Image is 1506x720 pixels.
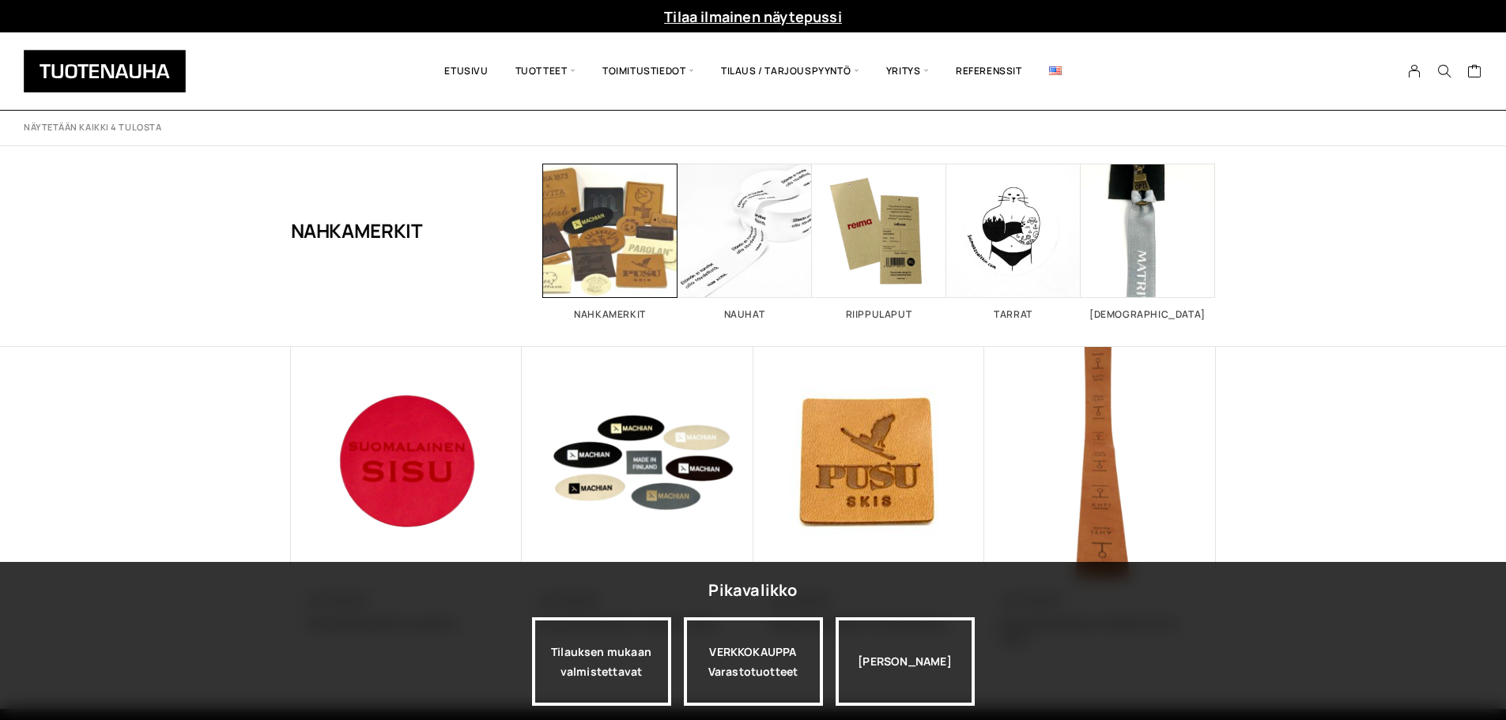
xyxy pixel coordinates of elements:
a: Visit product category Tarrat [946,164,1081,319]
a: Referenssit [942,44,1036,98]
a: Cart [1467,63,1482,82]
a: Etusivu [431,44,501,98]
span: Yritys [873,44,942,98]
h2: Riippulaput [812,310,946,319]
h1: Nahkamerkit [291,164,423,298]
a: My Account [1399,64,1430,78]
span: Tuotteet [502,44,589,98]
a: Visit product category Vedin [1081,164,1215,319]
a: Visit product category Riippulaput [812,164,946,319]
p: Näytetään kaikki 4 tulosta [24,122,161,134]
h2: Nauhat [678,310,812,319]
a: Tilaa ilmainen näytepussi [664,7,842,26]
span: Toimitustiedot [589,44,708,98]
h2: Tarrat [946,310,1081,319]
a: Visit product category Nauhat [678,164,812,319]
div: VERKKOKAUPPA Varastotuotteet [684,617,823,706]
div: [PERSON_NAME] [836,617,975,706]
a: Tilauksen mukaan valmistettavat [532,617,671,706]
div: Pikavalikko [708,576,797,605]
h2: [DEMOGRAPHIC_DATA] [1081,310,1215,319]
a: VERKKOKAUPPAVarastotuotteet [684,617,823,706]
img: Tuotenauha Oy [24,50,186,92]
a: Visit product category Nahkamerkit [543,164,678,319]
span: Tilaus / Tarjouspyyntö [708,44,873,98]
button: Search [1429,64,1459,78]
img: English [1049,66,1062,75]
h2: Nahkamerkit [543,310,678,319]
